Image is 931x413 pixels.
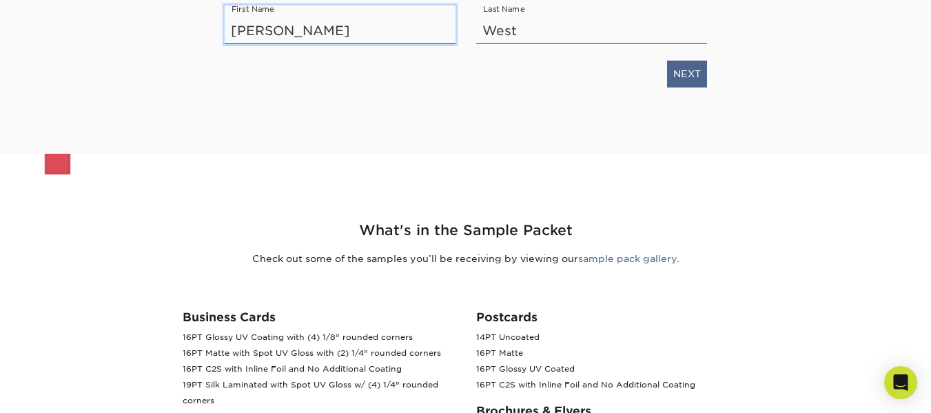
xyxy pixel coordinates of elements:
a: sample pack gallery [578,253,677,264]
h2: What's in the Sample Packet [63,220,869,241]
iframe: Google Customer Reviews [3,371,117,408]
h3: Postcards [476,310,749,324]
p: Check out some of the samples you’ll be receiving by viewing our . [63,252,869,265]
div: Open Intercom Messenger [884,366,917,399]
p: 14PT Uncoated 16PT Matte 16PT Glossy UV Coated 16PT C2S with Inline Foil and No Additional Coating [476,330,749,394]
a: NEXT [667,61,707,87]
h3: Business Cards [183,310,456,324]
